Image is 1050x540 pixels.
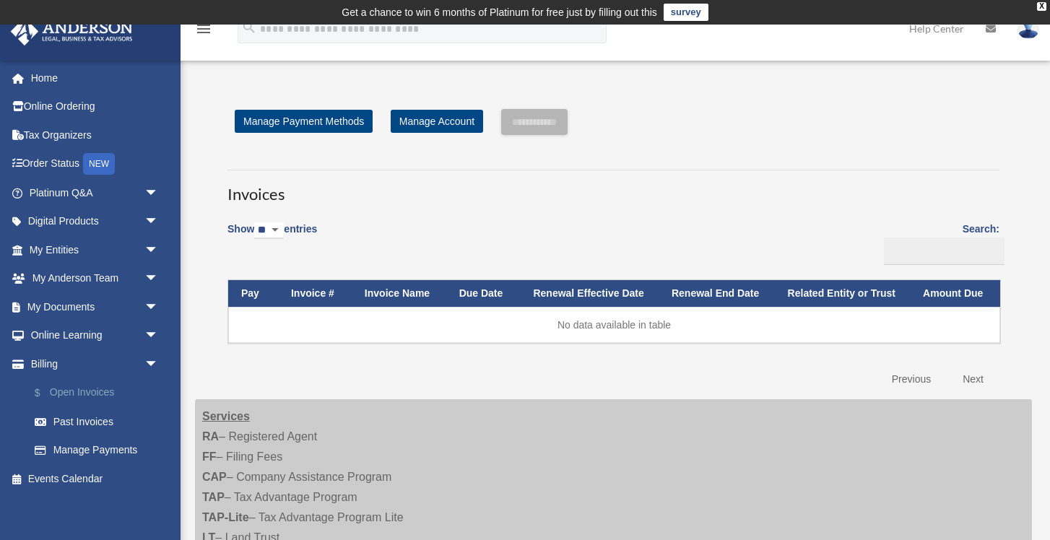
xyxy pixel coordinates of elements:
[10,178,181,207] a: Platinum Q&Aarrow_drop_down
[241,19,257,35] i: search
[10,349,181,378] a: Billingarrow_drop_down
[10,149,181,179] a: Order StatusNEW
[202,471,227,483] strong: CAP
[20,436,181,465] a: Manage Payments
[446,280,521,307] th: Due Date: activate to sort column ascending
[202,430,219,443] strong: RA
[144,349,173,379] span: arrow_drop_down
[227,170,999,206] h3: Invoices
[144,207,173,237] span: arrow_drop_down
[20,378,181,408] a: $Open Invoices
[228,307,1000,343] td: No data available in table
[235,110,373,133] a: Manage Payment Methods
[202,450,217,463] strong: FF
[254,222,284,239] select: Showentries
[10,264,181,293] a: My Anderson Teamarrow_drop_down
[10,464,181,493] a: Events Calendar
[10,292,181,321] a: My Documentsarrow_drop_down
[202,491,225,503] strong: TAP
[202,511,249,523] strong: TAP-Lite
[352,280,446,307] th: Invoice Name: activate to sort column ascending
[202,410,250,422] strong: Services
[884,238,1005,265] input: Search:
[144,321,173,351] span: arrow_drop_down
[775,280,911,307] th: Related Entity or Trust: activate to sort column ascending
[1037,2,1046,11] div: close
[10,121,181,149] a: Tax Organizers
[144,264,173,294] span: arrow_drop_down
[879,220,999,265] label: Search:
[6,17,137,45] img: Anderson Advisors Platinum Portal
[664,4,708,21] a: survey
[10,64,181,92] a: Home
[881,365,942,394] a: Previous
[144,292,173,322] span: arrow_drop_down
[20,407,181,436] a: Past Invoices
[144,235,173,265] span: arrow_drop_down
[10,321,181,350] a: Online Learningarrow_drop_down
[520,280,659,307] th: Renewal Effective Date: activate to sort column ascending
[10,207,181,236] a: Digital Productsarrow_drop_down
[659,280,775,307] th: Renewal End Date: activate to sort column ascending
[910,280,1000,307] th: Amount Due: activate to sort column ascending
[228,280,278,307] th: Pay: activate to sort column descending
[1018,18,1039,39] img: User Pic
[83,153,115,175] div: NEW
[342,4,657,21] div: Get a chance to win 6 months of Platinum for free just by filling out this
[227,220,317,253] label: Show entries
[195,25,212,38] a: menu
[391,110,483,133] a: Manage Account
[952,365,994,394] a: Next
[195,20,212,38] i: menu
[144,178,173,208] span: arrow_drop_down
[10,92,181,121] a: Online Ordering
[10,235,181,264] a: My Entitiesarrow_drop_down
[43,384,50,402] span: $
[278,280,352,307] th: Invoice #: activate to sort column ascending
